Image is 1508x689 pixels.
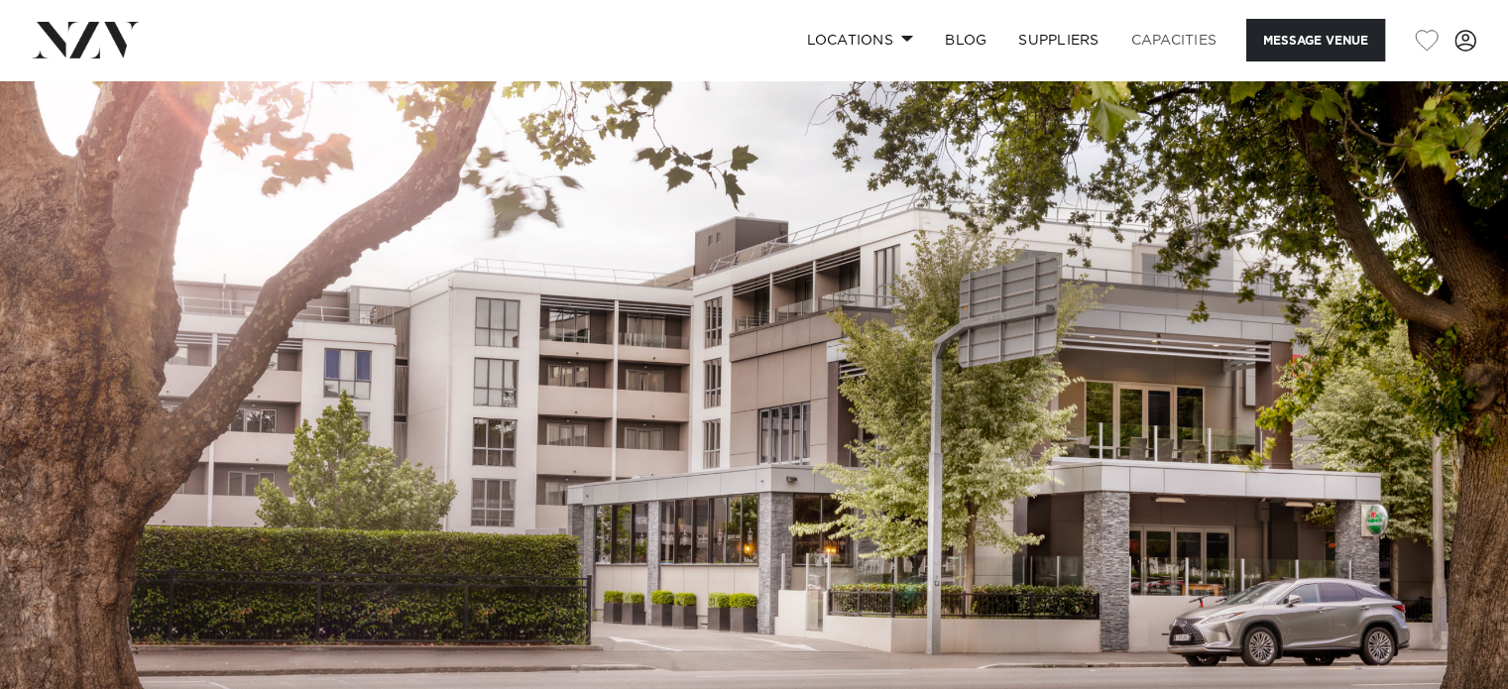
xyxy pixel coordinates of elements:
[1246,19,1385,61] button: Message Venue
[32,22,140,57] img: nzv-logo.png
[1002,19,1114,61] a: SUPPLIERS
[929,19,1002,61] a: BLOG
[790,19,929,61] a: Locations
[1115,19,1233,61] a: Capacities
